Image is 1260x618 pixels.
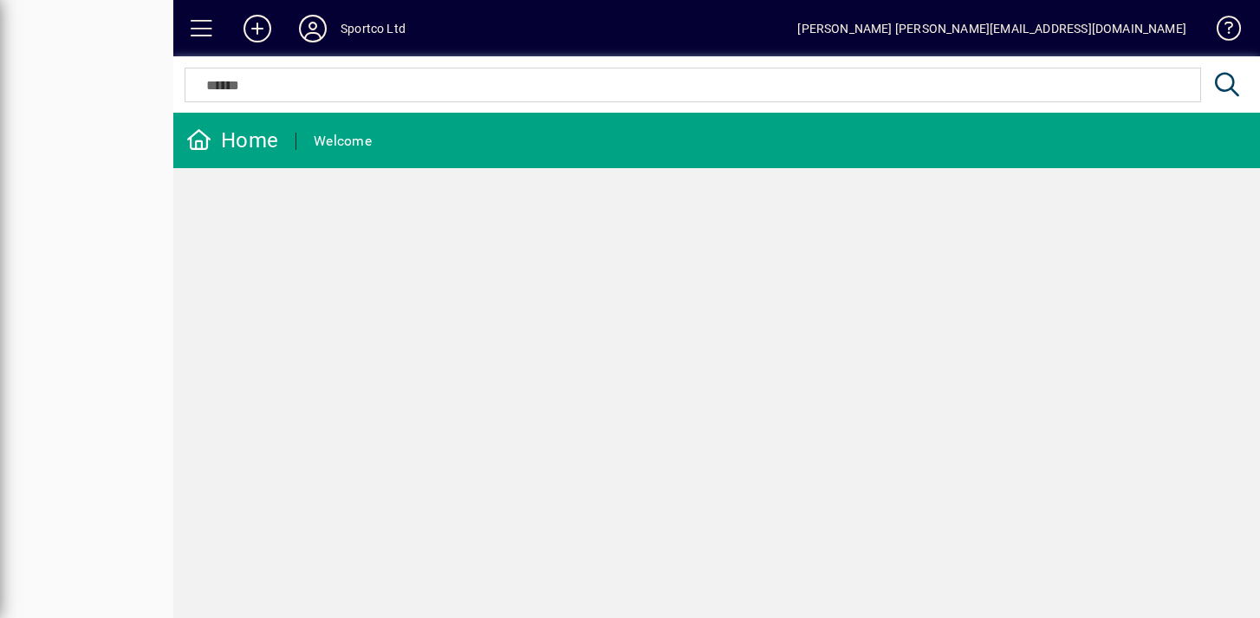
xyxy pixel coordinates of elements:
div: Welcome [314,127,372,155]
button: Add [230,13,285,44]
a: Knowledge Base [1204,3,1238,60]
button: Profile [285,13,341,44]
div: [PERSON_NAME] [PERSON_NAME][EMAIL_ADDRESS][DOMAIN_NAME] [797,15,1186,42]
div: Sportco Ltd [341,15,406,42]
div: Home [186,127,278,154]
